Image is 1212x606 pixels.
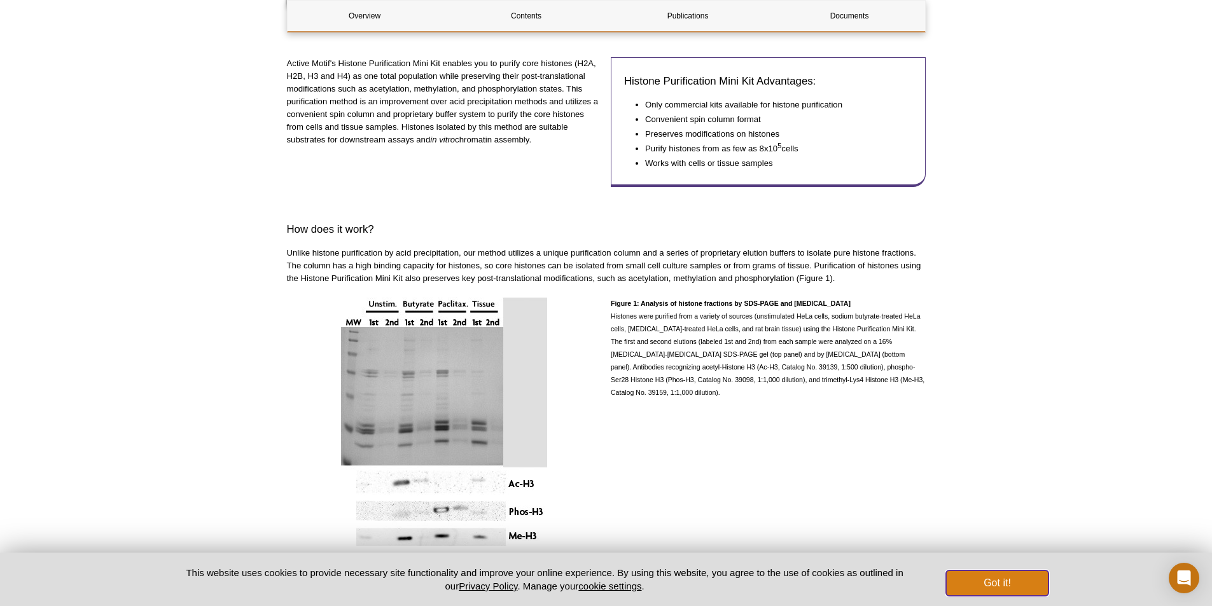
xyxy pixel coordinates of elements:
[611,300,924,396] span: Histones were purified from a variety of sources (unstimulated HeLa cells, sodium butyrate-treate...
[645,128,900,141] li: Preserves modifications on histones
[287,57,602,146] p: Active Motif's Histone Purification Mini Kit enables you to purify core histones (H2A, H2B, H3 an...
[341,297,547,549] img: histone purification kit comparison of various sample types
[164,566,926,593] p: This website uses cookies to provide necessary site functionality and improve your online experie...
[288,1,442,31] a: Overview
[459,581,517,591] a: Privacy Policy
[777,141,781,149] sup: 5
[645,99,900,111] li: Only commercial kits available for histone purification
[946,570,1048,596] button: Got it!
[611,300,851,307] strong: Figure 1: Analysis of histone fractions by SDS-PAGE and [MEDICAL_DATA]
[645,157,900,170] li: Works with cells or tissue samples
[578,581,641,591] button: cookie settings
[624,74,912,89] h3: Histone Purification Mini Kit Advantages:
[611,1,765,31] a: Publications
[287,222,926,237] h3: How does it work?
[449,1,604,31] a: Contents
[430,135,455,144] i: in vitro
[645,113,900,126] li: Convenient spin column format
[1169,563,1199,593] div: Open Intercom Messenger
[772,1,927,31] a: Documents
[645,142,900,155] li: Purify histones from as few as 8x10 cells
[287,247,926,285] p: Unlike histone purification by acid precipitation, our method utilizes a unique purification colu...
